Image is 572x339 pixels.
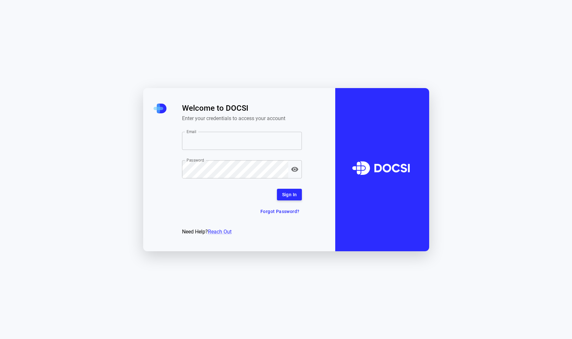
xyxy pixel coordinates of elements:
img: DOCSI Logo [347,147,417,192]
span: Welcome to DOCSI [182,104,302,113]
img: DOCSI Mini Logo [154,104,166,113]
label: Password [187,157,204,163]
label: Email [187,129,197,134]
div: Need Help? [182,228,302,236]
button: Forgot Password? [258,206,302,218]
a: Reach Out [208,229,232,235]
button: Sign In [277,189,302,201]
span: Enter your credentials to access your account [182,115,302,121]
